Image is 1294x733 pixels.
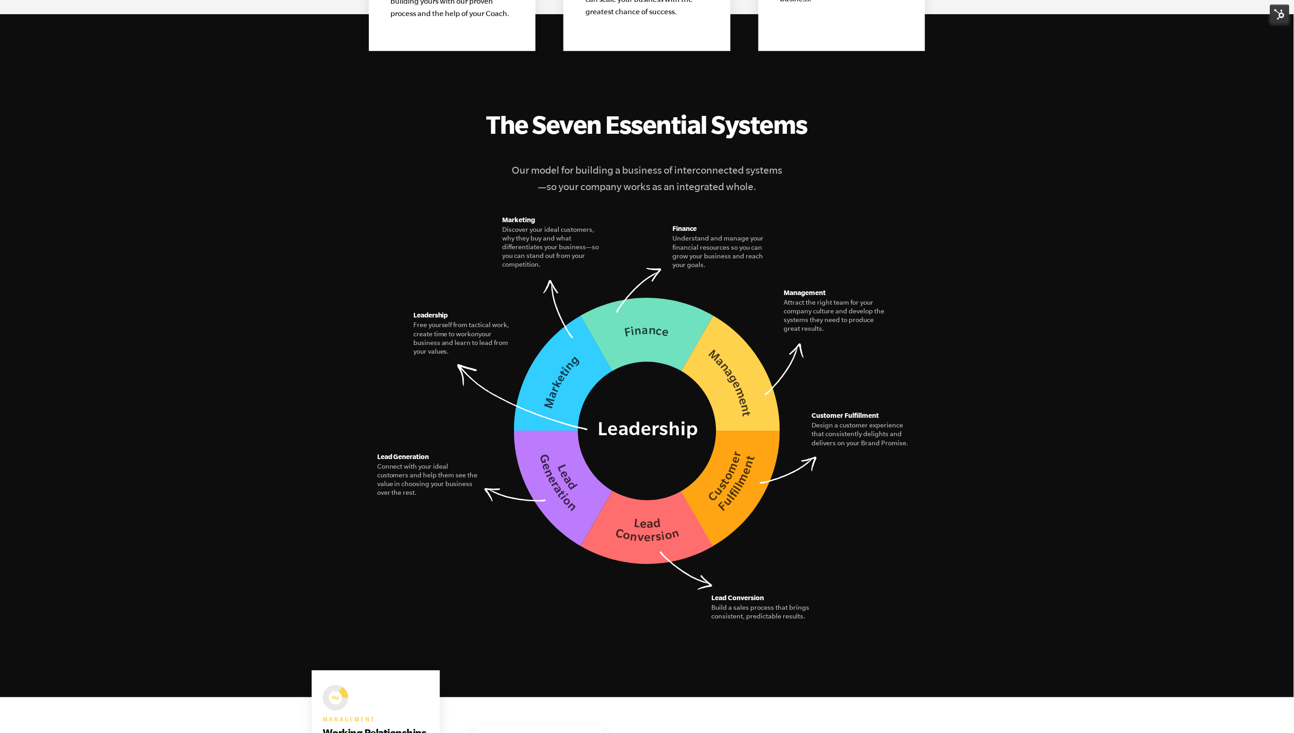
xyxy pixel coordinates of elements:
h5: Management [784,287,886,298]
figcaption: Design a customer experience that consistently delights and delivers on your Brand Promise. [812,421,914,448]
i: on [471,330,479,338]
h4: Our model for building a business of interconnected systems—so your company works as an integrate... [510,162,785,195]
h5: Finance [672,223,775,234]
h5: Marketing [502,214,605,225]
figcaption: Discover your ideal customers, why they buy and what differentiates your business—so you can stan... [502,225,605,269]
figcaption: Connect with your ideal customers and help them see the value in choosing your business over the ... [377,462,480,498]
h5: Leadership [413,310,516,321]
img: HubSpot Tools Menu Toggle [1270,5,1289,24]
figcaption: Attract the right team for your company culture and develop the systems they need to produce grea... [784,298,886,334]
figcaption: Build a sales process that brings consistent, predictable results. [711,603,814,621]
h2: The Seven Essential Systems [369,109,926,139]
figcaption: Free yourself from tactical work, create time to work your business and learn to lead from your v... [413,321,516,356]
img: EMyth The Seven Essential Systems: Management [323,685,348,711]
h6: Management [323,714,429,725]
h5: Lead Generation [377,451,480,462]
h5: Lead Conversion [711,592,814,603]
iframe: Chat Widget [1090,667,1294,733]
h5: Customer Fulfillment [812,410,914,421]
img: The Seven Essential Systems [514,297,780,564]
figcaption: Understand and manage your financial resources so you can grow your business and reach your goals. [672,234,775,269]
